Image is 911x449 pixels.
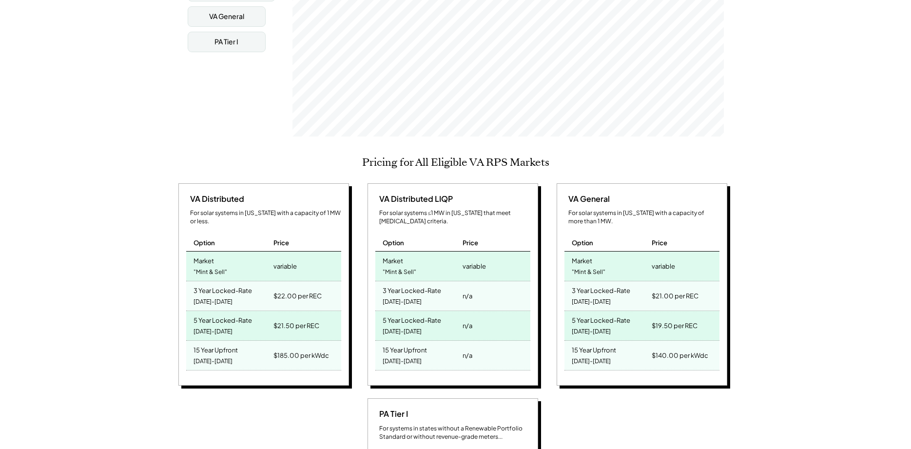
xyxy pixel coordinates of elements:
[652,238,667,247] div: Price
[194,295,233,309] div: [DATE]-[DATE]
[194,266,227,279] div: "Mint & Sell"
[572,355,611,368] div: [DATE]-[DATE]
[383,295,422,309] div: [DATE]-[DATE]
[652,289,698,303] div: $21.00 per REC
[273,289,322,303] div: $22.00 per REC
[572,284,630,295] div: 3 Year Locked-Rate
[572,313,630,325] div: 5 Year Locked-Rate
[383,238,404,247] div: Option
[572,295,611,309] div: [DATE]-[DATE]
[194,254,214,265] div: Market
[209,12,244,21] div: VA General
[463,349,472,362] div: n/a
[463,289,472,303] div: n/a
[463,319,472,332] div: n/a
[194,313,252,325] div: 5 Year Locked-Rate
[383,325,422,338] div: [DATE]-[DATE]
[463,238,478,247] div: Price
[572,325,611,338] div: [DATE]-[DATE]
[194,355,233,368] div: [DATE]-[DATE]
[379,209,530,226] div: For solar systems ≤1 MW in [US_STATE] that meet [MEDICAL_DATA] criteria.
[273,259,297,273] div: variable
[379,425,530,441] div: For systems in states without a Renewable Portfolio Standard or without revenue-grade meters...
[572,254,592,265] div: Market
[383,355,422,368] div: [DATE]-[DATE]
[375,409,408,419] div: PA Tier I
[572,343,616,354] div: 15 Year Upfront
[383,313,441,325] div: 5 Year Locked-Rate
[190,209,341,226] div: For solar systems in [US_STATE] with a capacity of 1 MW or less.
[463,259,486,273] div: variable
[568,209,719,226] div: For solar systems in [US_STATE] with a capacity of more than 1 MW.
[652,349,708,362] div: $140.00 per kWdc
[383,284,441,295] div: 3 Year Locked-Rate
[273,349,329,362] div: $185.00 per kWdc
[362,156,549,169] h2: Pricing for All Eligible VA RPS Markets
[572,238,593,247] div: Option
[383,343,427,354] div: 15 Year Upfront
[564,194,610,204] div: VA General
[652,259,675,273] div: variable
[194,343,238,354] div: 15 Year Upfront
[375,194,453,204] div: VA Distributed LIQP
[194,238,215,247] div: Option
[214,37,238,47] div: PA Tier I
[273,319,319,332] div: $21.50 per REC
[186,194,244,204] div: VA Distributed
[194,284,252,295] div: 3 Year Locked-Rate
[572,266,605,279] div: "Mint & Sell"
[383,254,403,265] div: Market
[652,319,698,332] div: $19.50 per REC
[194,325,233,338] div: [DATE]-[DATE]
[383,266,416,279] div: "Mint & Sell"
[273,238,289,247] div: Price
